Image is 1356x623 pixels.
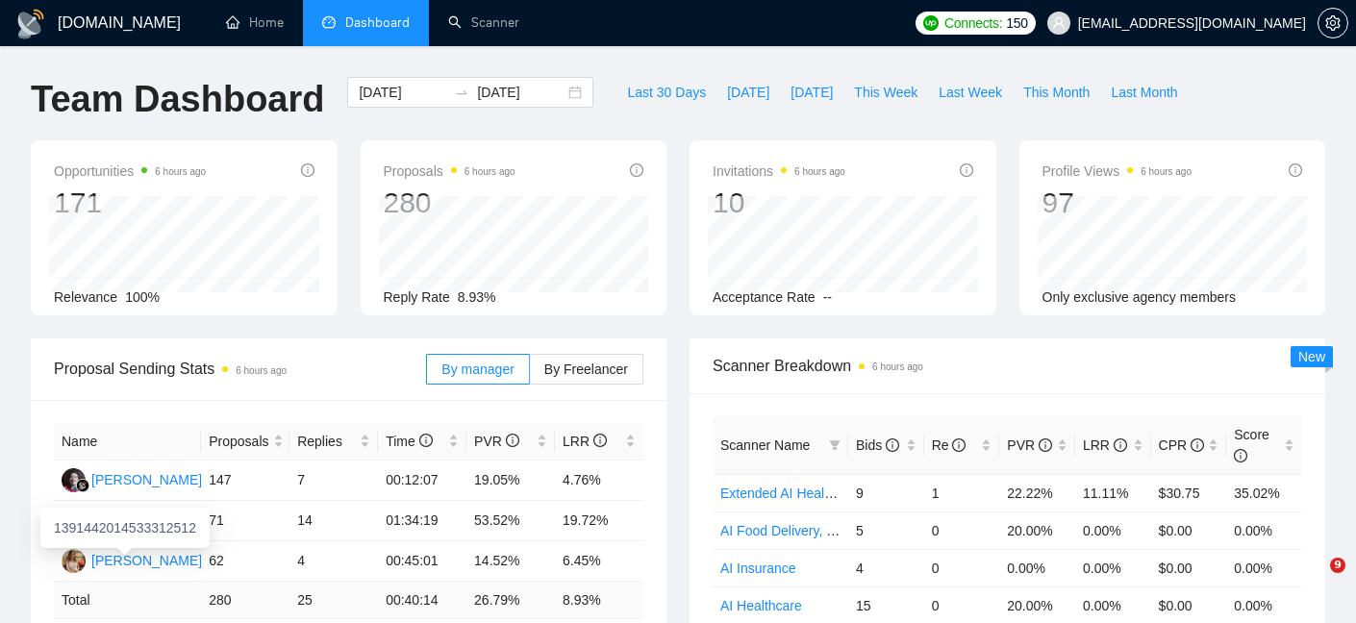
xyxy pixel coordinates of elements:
td: 0 [924,511,1000,549]
button: This Month [1013,77,1100,108]
a: Extended AI Healthcare [720,486,862,501]
button: Last 30 Days [616,77,716,108]
span: This Month [1023,82,1090,103]
time: 6 hours ago [1141,166,1192,177]
th: Proposals [201,423,289,461]
div: 97 [1042,185,1193,221]
th: Replies [289,423,378,461]
span: Proposals [384,160,515,183]
time: 6 hours ago [872,361,923,372]
span: Only exclusive agency members [1042,289,1237,305]
span: info-circle [506,434,519,447]
span: user [1052,16,1066,30]
span: This Week [854,82,917,103]
span: By Freelancer [544,361,628,377]
span: New [1298,349,1325,364]
span: info-circle [593,434,607,447]
td: 14 [289,501,378,541]
span: Scanner Name [720,437,810,453]
td: 7 [289,461,378,501]
span: swap-right [454,85,469,100]
span: Proposal Sending Stats [54,357,426,381]
span: By manager [441,361,514,377]
span: Last 30 Days [627,82,706,103]
span: setting [1318,15,1347,31]
span: filter [825,431,844,460]
time: 6 hours ago [465,166,515,177]
td: $0.00 [1151,511,1227,549]
td: 25 [289,582,378,619]
td: 26.79 % [466,582,555,619]
td: 00:12:07 [378,461,466,501]
span: info-circle [952,438,966,452]
div: 171 [54,185,206,221]
img: MB [62,509,86,533]
td: 0.00% [1226,511,1302,549]
span: CPR [1159,437,1204,453]
span: info-circle [1289,163,1302,177]
a: setting [1318,15,1348,31]
span: Score [1234,427,1269,463]
a: AI Insurance [720,561,796,576]
th: Name [54,423,201,461]
span: info-circle [1039,438,1052,452]
td: 19.72% [555,501,643,541]
span: 8.93% [458,289,496,305]
td: 280 [201,582,289,619]
span: PVR [1007,437,1052,453]
span: [DATE] [727,82,769,103]
span: info-circle [960,163,973,177]
span: Time [386,434,432,449]
span: 100% [125,289,160,305]
button: [DATE] [780,77,843,108]
div: 10 [713,185,845,221]
span: Scanner Breakdown [713,354,1302,378]
td: 4.76% [555,461,643,501]
td: 0.00% [1075,511,1151,549]
td: 00:40:14 [378,582,466,619]
span: Proposals [209,431,268,452]
span: info-circle [1114,438,1127,452]
td: 1 [924,474,1000,511]
td: 19.05% [466,461,555,501]
span: [DATE] [791,82,833,103]
td: 0.00% [1226,549,1302,586]
span: Replies [297,431,356,452]
span: info-circle [301,163,314,177]
span: Reply Rate [384,289,450,305]
span: Opportunities [54,160,206,183]
span: Last Month [1111,82,1177,103]
iframe: Intercom live chat [1291,558,1337,604]
button: [DATE] [716,77,780,108]
span: info-circle [1191,438,1204,452]
span: info-circle [1234,449,1247,462]
td: 8.93 % [555,582,643,619]
span: 150 [1006,12,1027,34]
a: MB[PERSON_NAME] [62,511,202,527]
div: [PERSON_NAME] [91,510,202,531]
div: 280 [384,185,515,221]
span: Connects: [944,12,1002,34]
td: 00:45:01 [378,541,466,582]
a: searchScanner [448,14,519,31]
button: setting [1318,8,1348,38]
span: Acceptance Rate [713,289,816,305]
span: PVR [474,434,519,449]
span: dashboard [322,15,336,29]
td: 11.11% [1075,474,1151,511]
img: logo [15,9,46,39]
td: $30.75 [1151,474,1227,511]
button: This Week [843,77,928,108]
td: 71 [201,501,289,541]
span: Profile Views [1042,160,1193,183]
div: [PERSON_NAME] [91,469,202,490]
img: upwork-logo.png [923,15,939,31]
a: homeHome [226,14,284,31]
td: 01:34:19 [378,501,466,541]
button: Last Month [1100,77,1188,108]
td: 35.02% [1226,474,1302,511]
button: Last Week [928,77,1013,108]
span: Relevance [54,289,117,305]
a: AI Food Delivery, Logistics [720,523,879,538]
td: 5 [848,511,924,549]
